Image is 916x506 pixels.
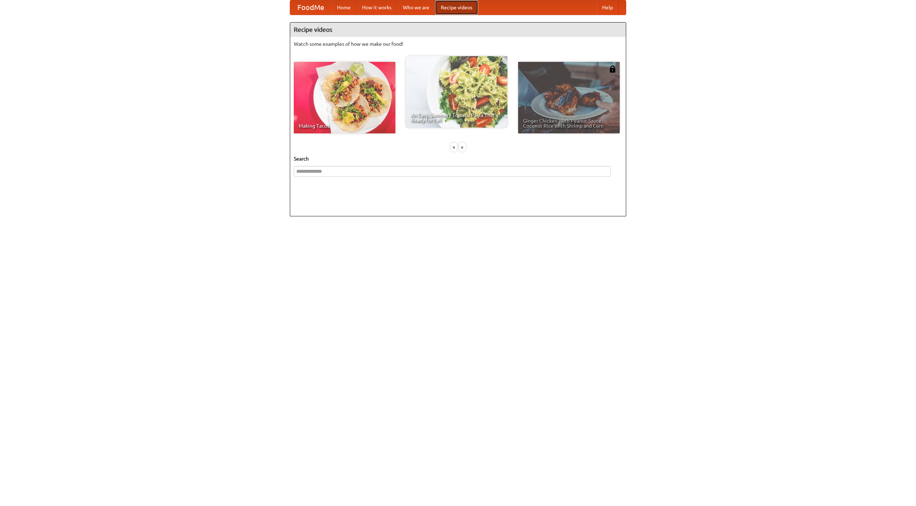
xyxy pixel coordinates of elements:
span: Making Tacos [299,123,390,128]
span: An Easy, Summery Tomato Pasta That's Ready for Fall [411,113,502,123]
a: Who we are [397,0,435,15]
div: « [450,143,457,152]
div: » [459,143,466,152]
p: Watch some examples of how we make our food! [294,40,622,48]
a: FoodMe [290,0,331,15]
a: Recipe videos [435,0,478,15]
a: An Easy, Summery Tomato Pasta That's Ready for Fall [406,56,507,128]
a: Home [331,0,356,15]
a: How it works [356,0,397,15]
a: Making Tacos [294,62,395,133]
h5: Search [294,155,622,162]
a: Help [596,0,619,15]
img: 483408.png [609,65,616,73]
h4: Recipe videos [290,23,626,37]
